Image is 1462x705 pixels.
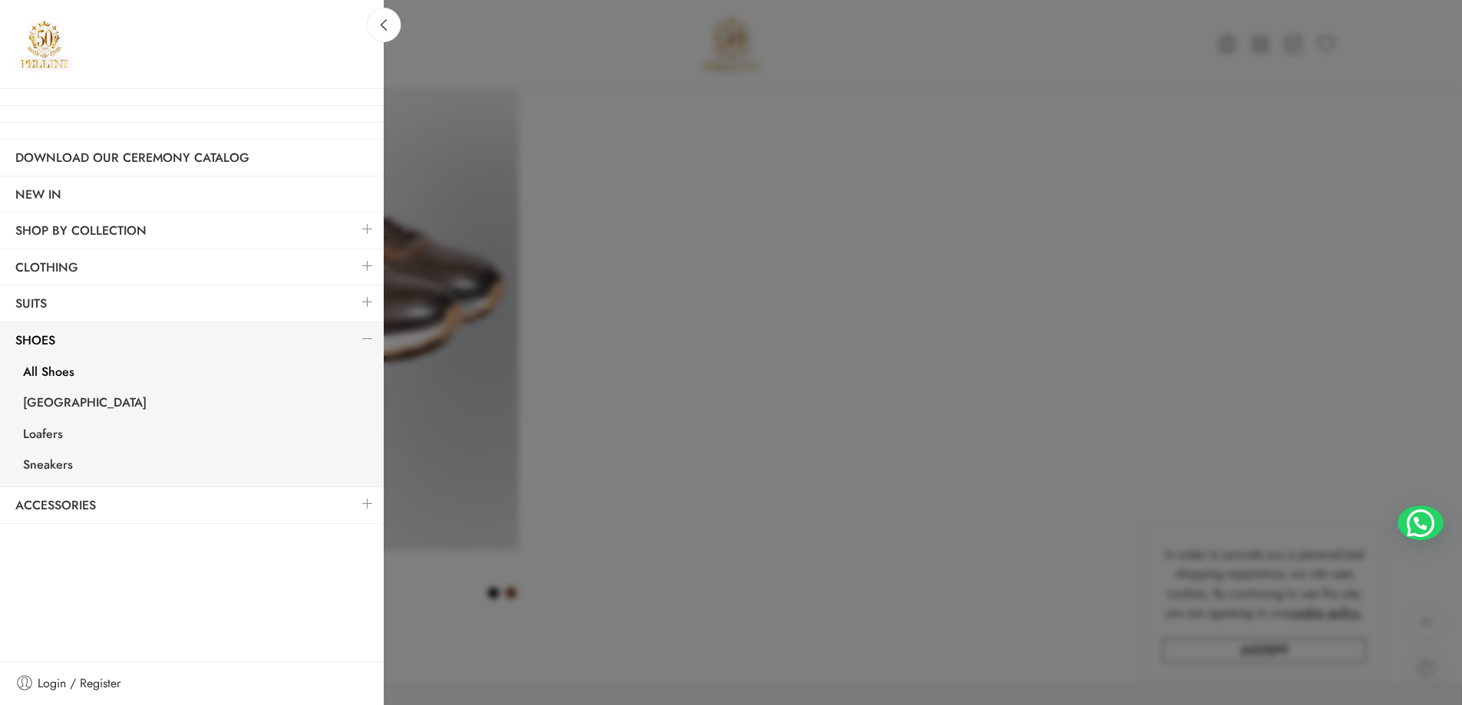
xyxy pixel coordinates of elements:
a: Loafers [8,420,384,452]
a: Pellini - [15,15,73,73]
a: Login / Register [15,674,368,693]
a: Sneakers [8,451,384,483]
img: Pellini [15,15,73,73]
span: Login / Register [38,674,120,693]
a: All Shoes [8,358,384,390]
a: [GEOGRAPHIC_DATA] [8,389,384,420]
